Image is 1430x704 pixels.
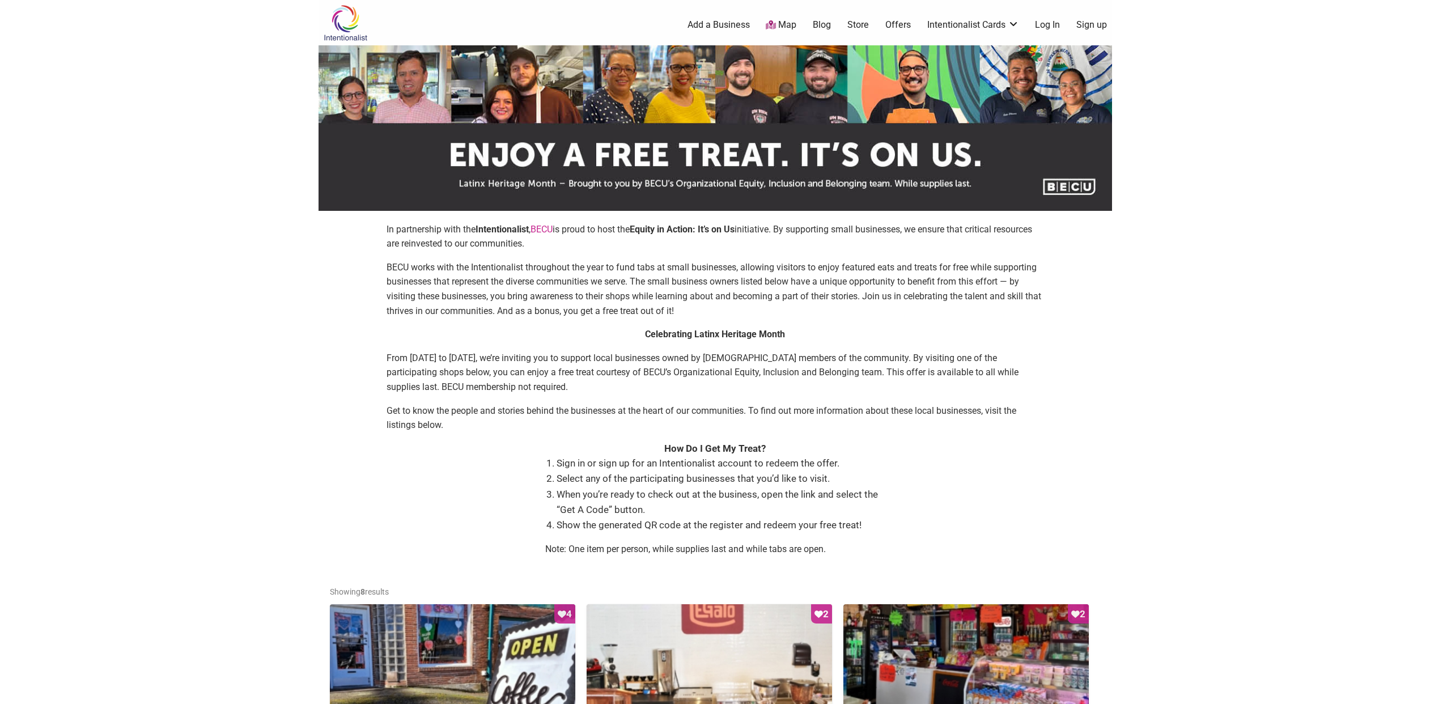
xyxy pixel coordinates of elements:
[545,542,885,557] p: Note: One item per person, while supplies last and while tabs are open.
[319,45,1112,211] img: sponsor logo
[688,19,750,31] a: Add a Business
[319,5,372,41] img: Intentionalist
[387,260,1044,318] p: BECU works with the Intentionalist throughout the year to fund tabs at small businesses, allowing...
[847,19,869,31] a: Store
[645,329,785,340] strong: Celebrating Latinx Heritage Month
[531,224,553,235] a: BECU
[927,19,1019,31] a: Intentionalist Cards
[557,518,885,533] li: Show the generated QR code at the register and redeem your free treat!
[813,19,831,31] a: Blog
[557,487,885,518] li: When you’re ready to check out at the business, open the link and select the “Get A Code” button.
[664,443,766,454] strong: How Do I Get My Treat?
[557,456,885,471] li: Sign in or sign up for an Intentionalist account to redeem the offer.
[387,351,1044,395] p: From [DATE] to [DATE], we’re inviting you to support local businesses owned by [DEMOGRAPHIC_DATA]...
[557,471,885,486] li: Select any of the participating businesses that you’d like to visit.
[766,19,796,32] a: Map
[330,587,389,596] span: Showing results
[360,587,365,596] b: 8
[387,222,1044,251] p: In partnership with the , is proud to host the initiative. By supporting small businesses, we ens...
[476,224,529,235] strong: Intentionalist
[630,224,735,235] strong: Equity in Action: It’s on Us
[387,404,1044,432] p: Get to know the people and stories behind the businesses at the heart of our communities. To find...
[1035,19,1060,31] a: Log In
[1076,19,1107,31] a: Sign up
[885,19,911,31] a: Offers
